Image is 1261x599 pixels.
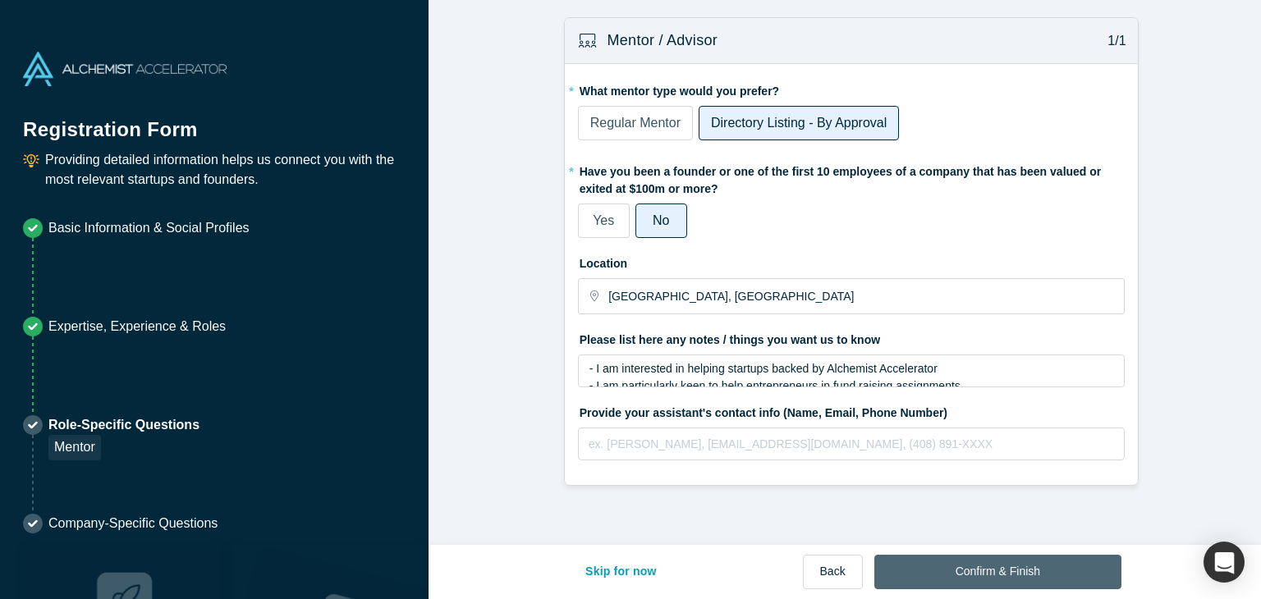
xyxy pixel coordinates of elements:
[48,415,199,435] p: Role-Specific Questions
[23,98,406,144] h1: Registration Form
[45,150,406,190] p: Providing detailed information helps us connect you with the most relevant startups and founders.
[803,555,863,589] button: Back
[23,52,227,86] img: Alchemist Accelerator Logo
[578,249,1125,272] label: Location
[48,317,226,336] p: Expertise, Experience & Roles
[578,399,1125,422] label: Provide your assistant's contact info (Name, Email, Phone Number)
[653,213,669,227] span: No
[578,326,1125,349] label: Please list here any notes / things you want us to know
[593,213,614,227] span: Yes
[589,379,961,392] span: - I am particularly keen to help entrepreneurs in fund raising assignments
[874,555,1121,589] button: Confirm & Finish
[578,77,1125,100] label: What mentor type would you prefer?
[1099,31,1126,51] p: 1/1
[608,30,718,52] h3: Mentor / Advisor
[589,433,1114,466] div: rdw-editor
[608,279,1122,313] input: Enter a location
[589,360,1114,393] div: rdw-editor
[590,116,681,130] span: Regular Mentor
[48,514,218,533] p: Company-Specific Questions
[48,435,101,460] div: Mentor
[568,555,674,589] button: Skip for now
[578,158,1125,198] label: Have you been a founder or one of the first 10 employees of a company that has been valued or exi...
[711,116,887,130] span: Directory Listing - By Approval
[578,428,1125,460] div: rdw-wrapper
[578,354,1125,387] div: rdw-wrapper
[48,218,250,238] p: Basic Information & Social Profiles
[589,362,938,375] span: - I am interested in helping startups backed by Alchemist Accelerator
